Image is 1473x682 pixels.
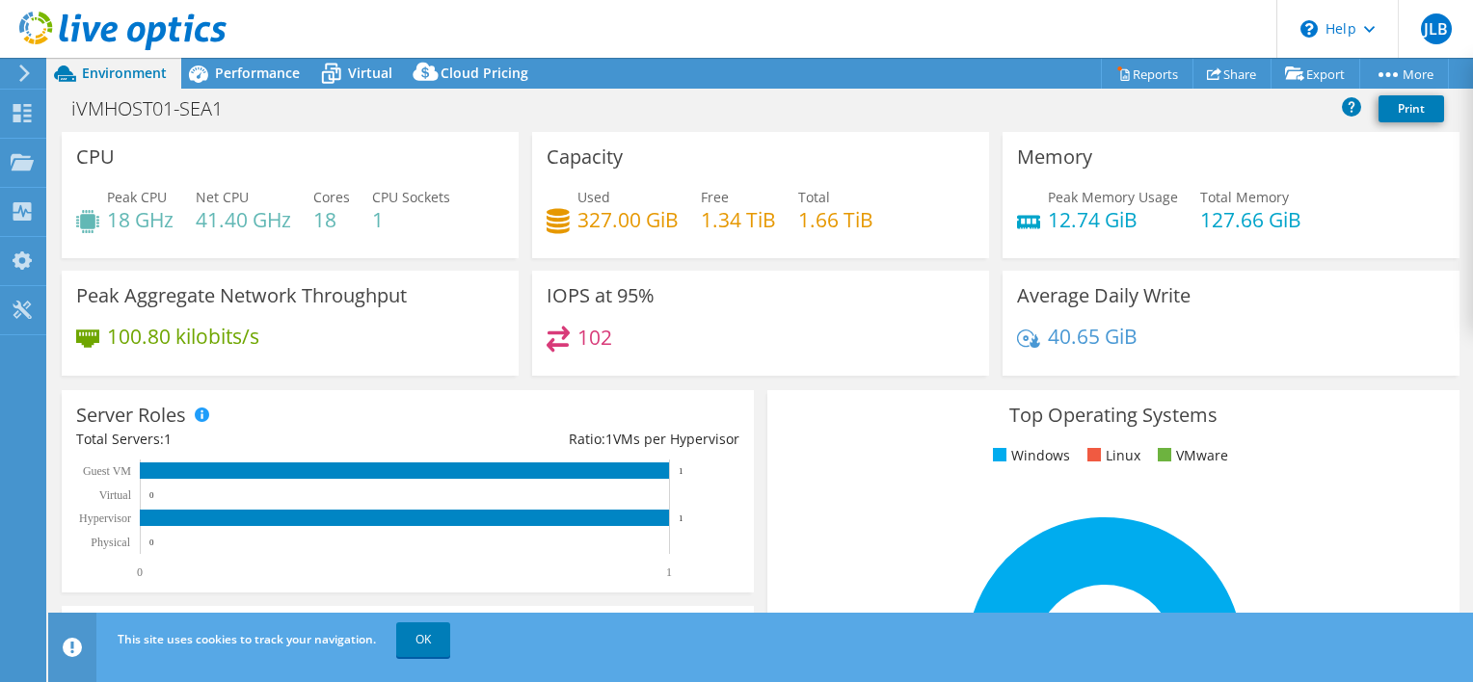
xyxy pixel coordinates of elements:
[118,631,376,647] span: This site uses cookies to track your navigation.
[372,209,450,230] h4: 1
[1101,59,1193,89] a: Reports
[1153,445,1228,466] li: VMware
[215,64,300,82] span: Performance
[107,326,259,347] h4: 100.80 kilobits/s
[196,209,291,230] h4: 41.40 GHz
[107,209,174,230] h4: 18 GHz
[577,209,679,230] h4: 327.00 GiB
[1192,59,1272,89] a: Share
[76,285,407,306] h3: Peak Aggregate Network Throughput
[149,490,154,500] text: 0
[701,209,776,230] h4: 1.34 TiB
[1359,59,1449,89] a: More
[1048,326,1138,347] h4: 40.65 GiB
[441,64,528,82] span: Cloud Pricing
[82,64,167,82] span: Environment
[701,188,729,206] span: Free
[1300,20,1318,38] svg: \n
[1421,13,1452,44] span: JLB
[1048,188,1178,206] span: Peak Memory Usage
[1200,188,1289,206] span: Total Memory
[577,188,610,206] span: Used
[798,188,830,206] span: Total
[91,536,130,549] text: Physical
[1083,445,1140,466] li: Linux
[988,445,1070,466] li: Windows
[396,622,450,657] a: OK
[1017,285,1191,306] h3: Average Daily Write
[666,565,672,579] text: 1
[313,209,350,230] h4: 18
[76,146,115,168] h3: CPU
[76,429,408,450] div: Total Servers:
[1271,59,1360,89] a: Export
[79,511,131,525] text: Hypervisor
[1379,95,1444,122] a: Print
[679,466,683,476] text: 1
[1048,209,1178,230] h4: 12.74 GiB
[99,488,132,502] text: Virtual
[577,327,612,348] h4: 102
[164,430,172,448] span: 1
[1200,209,1301,230] h4: 127.66 GiB
[798,209,873,230] h4: 1.66 TiB
[782,405,1445,426] h3: Top Operating Systems
[547,285,655,306] h3: IOPS at 95%
[76,405,186,426] h3: Server Roles
[313,188,350,206] span: Cores
[63,98,253,119] h1: iVMHOST01-SEA1
[547,146,623,168] h3: Capacity
[149,538,154,547] text: 0
[137,565,143,579] text: 0
[372,188,450,206] span: CPU Sockets
[1017,146,1092,168] h3: Memory
[196,188,249,206] span: Net CPU
[408,429,739,450] div: Ratio: VMs per Hypervisor
[679,513,683,523] text: 1
[83,464,131,478] text: Guest VM
[348,64,392,82] span: Virtual
[605,430,613,448] span: 1
[107,188,167,206] span: Peak CPU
